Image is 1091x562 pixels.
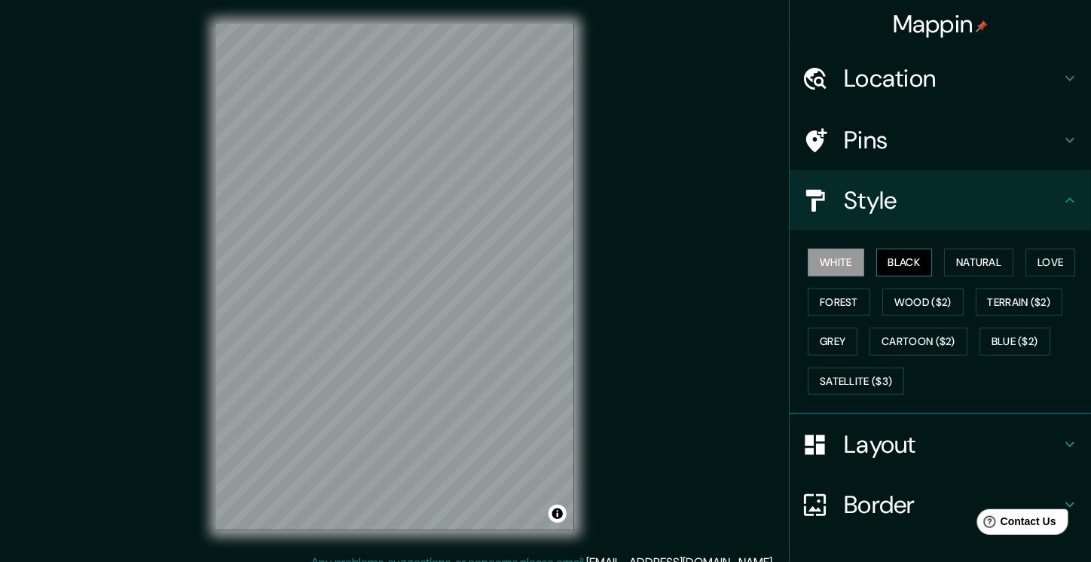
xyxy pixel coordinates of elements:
div: Pins [790,110,1091,170]
button: Toggle attribution [549,505,567,523]
button: Natural [944,249,1013,276]
div: Location [790,48,1091,108]
img: pin-icon.png [976,20,988,32]
iframe: Help widget launcher [957,503,1074,545]
button: Grey [808,328,857,356]
h4: Pins [844,125,1061,155]
button: Terrain ($2) [976,289,1063,316]
button: Forest [808,289,870,316]
button: Satellite ($3) [808,368,904,396]
button: Cartoon ($2) [869,328,967,356]
button: Black [876,249,933,276]
h4: Style [844,185,1061,215]
h4: Layout [844,429,1061,460]
button: Blue ($2) [979,328,1050,356]
button: White [808,249,864,276]
h4: Location [844,63,1061,93]
div: Style [790,170,1091,231]
div: Layout [790,414,1091,475]
button: Love [1025,249,1075,276]
h4: Border [844,490,1061,520]
h4: Mappin [893,9,989,39]
div: Border [790,475,1091,535]
button: Wood ($2) [882,289,964,316]
canvas: Map [216,24,574,530]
